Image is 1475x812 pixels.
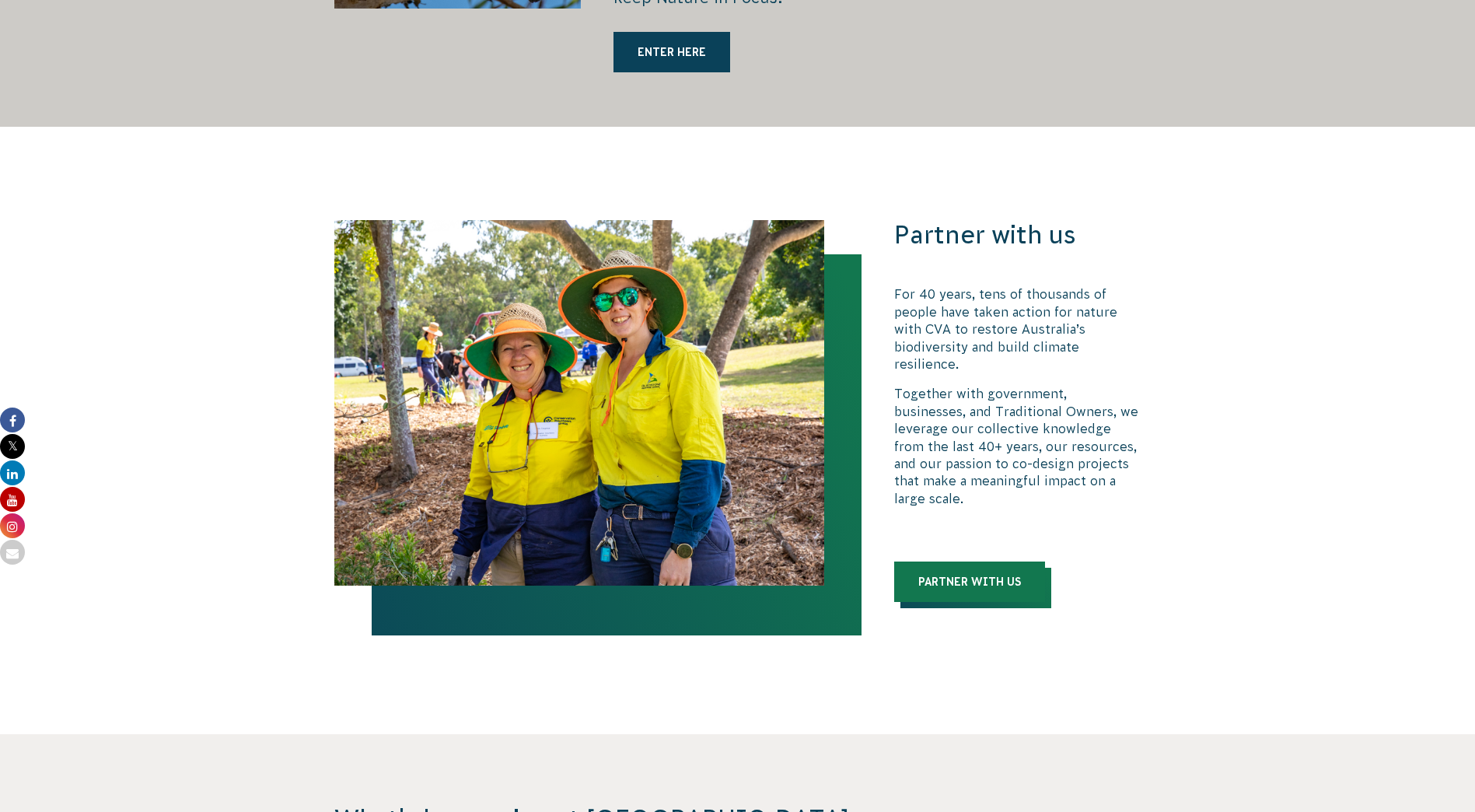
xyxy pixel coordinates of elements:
p: Keep up to date with all the conservation projects you can participate in. [17,61,1458,79]
p: For 40 years, tens of thousands of people have taken action for nature with CVA to restore Austra... [894,285,1141,373]
button: Subscribe [17,89,1458,117]
a: ENTER HERE [613,32,730,72]
h3: Partner with us [894,220,1141,250]
span: Subscribe to our newsletter [17,19,283,42]
p: Together with government, businesses, and Traditional Owners, we leverage our collective knowledg... [894,385,1141,507]
a: Partner with us [894,562,1045,602]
